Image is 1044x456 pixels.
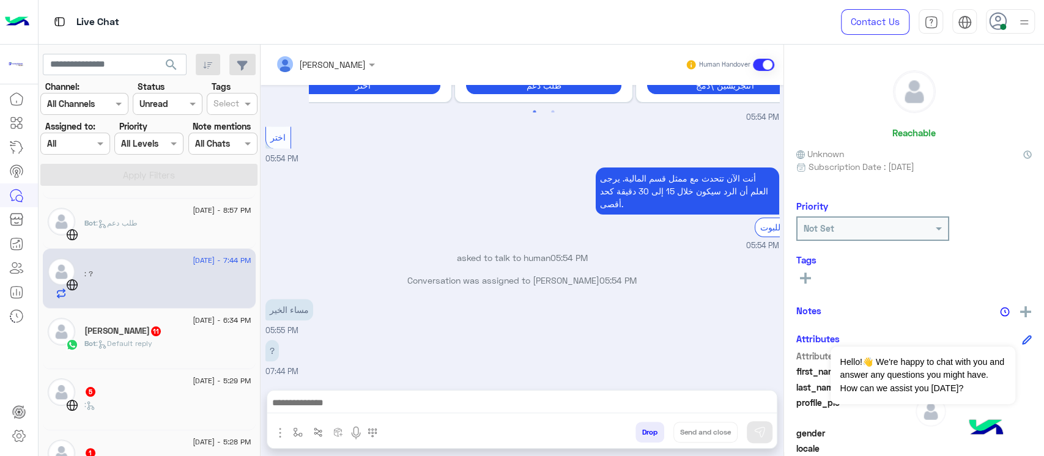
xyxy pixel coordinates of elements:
img: WebChat [66,279,78,291]
span: : [84,400,95,409]
img: make a call [368,428,377,438]
img: send message [753,426,766,438]
img: tab [958,15,972,29]
button: انتجريشين \دمج [647,76,802,94]
span: اختر [270,132,286,142]
button: Apply Filters [40,164,257,186]
img: profile [1016,15,1032,30]
img: Trigger scenario [313,427,323,437]
p: 7/9/2025, 7:44 PM [265,340,279,361]
button: Send and close [673,422,738,443]
label: Assigned to: [45,120,95,133]
span: search [164,57,179,72]
img: WebChat [66,399,78,411]
img: defaultAdmin.png [48,378,75,406]
img: Logo [5,9,29,35]
span: gender [796,427,913,439]
img: WebChat [66,229,78,241]
div: الرجوع للبوت [755,218,813,237]
img: defaultAdmin.png [48,318,75,345]
img: WhatsApp [66,339,78,351]
button: Trigger scenario [308,422,328,442]
h6: Notes [796,305,821,316]
span: Subscription Date : [DATE] [809,160,914,173]
button: create order [328,422,349,442]
button: Drop [635,422,664,443]
h6: Priority [796,200,828,211]
span: null [916,442,1032,455]
span: 07:44 PM [265,367,298,376]
span: : طلب دعم [96,218,138,227]
h6: Tags [796,254,1032,265]
span: 05:54 PM [746,240,779,252]
span: ? [84,269,93,278]
div: Select [212,97,239,112]
img: tab [924,15,938,29]
span: 5 [86,387,95,397]
span: null [916,427,1032,439]
img: send voice note [349,425,363,440]
span: first_name [796,365,913,378]
span: [DATE] - 7:44 PM [193,255,251,266]
span: Attribute Name [796,350,913,362]
p: asked to talk to human [265,251,779,264]
button: 1 of 2 [528,106,541,118]
img: add [1020,306,1031,317]
h5: علاء [84,326,162,336]
span: 05:54 PM [265,154,298,163]
span: Unknown [796,147,844,160]
label: Status [138,80,165,93]
span: Hello!👋 We're happy to chat with you and answer any questions you might have. How can we assist y... [831,347,1015,404]
img: hulul-logo.png [964,407,1007,450]
img: defaultAdmin.png [894,71,935,112]
img: defaultAdmin.png [48,258,75,285]
span: 05:54 PM [746,112,779,123]
button: search [157,54,187,80]
h6: Reachable [892,127,936,138]
span: [DATE] - 5:28 PM [193,436,251,447]
img: create order [333,427,343,437]
button: طلب دعم [466,76,621,94]
span: [DATE] - 6:34 PM [193,315,251,326]
p: 7/9/2025, 5:54 PM [596,167,779,215]
img: defaultAdmin.png [48,208,75,235]
button: select flow [288,422,308,442]
label: Note mentions [193,120,251,133]
img: notes [1000,307,1010,317]
button: 2 of 2 [547,106,559,118]
span: 05:54 PM [599,275,637,285]
a: Contact Us [841,9,909,35]
img: select flow [293,427,303,437]
h6: Attributes [796,333,840,344]
a: tab [919,9,943,35]
p: Live Chat [76,14,119,31]
img: 171468393613305 [5,53,27,75]
p: 7/9/2025, 5:55 PM [265,299,313,320]
img: send attachment [273,425,287,440]
span: 05:55 PM [265,326,298,335]
span: locale [796,442,913,455]
small: Human Handover [699,60,750,70]
span: : Default reply [96,339,152,348]
span: [DATE] - 8:57 PM [193,205,251,216]
p: Conversation was assigned to [PERSON_NAME] [265,274,779,287]
span: profile_pic [796,396,913,424]
span: last_name [796,381,913,394]
span: 11 [151,326,161,336]
label: Channel: [45,80,80,93]
button: اختر [285,76,440,94]
span: [DATE] - 5:29 PM [193,375,251,386]
img: tab [52,14,67,29]
span: 05:54 PM [550,252,588,263]
span: Bot [84,339,96,348]
img: defaultAdmin.png [916,396,946,427]
span: Bot [84,218,96,227]
label: Priority [119,120,147,133]
label: Tags [212,80,231,93]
